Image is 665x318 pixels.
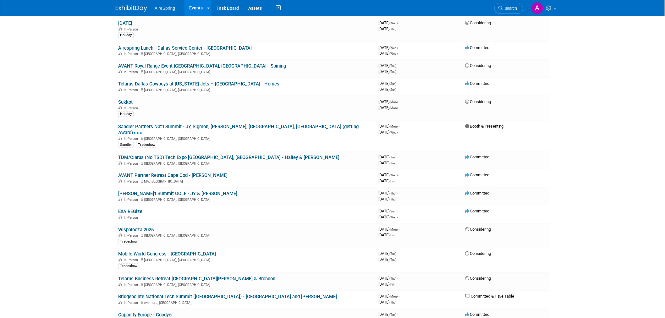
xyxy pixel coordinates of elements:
[389,233,394,237] span: (Fri)
[378,233,394,237] span: [DATE]
[378,276,398,281] span: [DATE]
[118,63,286,69] a: AVANT Royal Range Event [GEOGRAPHIC_DATA], [GEOGRAPHIC_DATA] - Spining
[118,162,122,165] img: In-Person Event
[389,125,398,128] span: (Mon)
[118,106,122,109] img: In-Person Event
[531,2,543,14] img: Aila Ortiaga
[389,283,394,287] span: (Fri)
[465,227,491,232] span: Considering
[118,27,122,30] img: In-Person Event
[118,233,122,237] img: In-Person Event
[398,173,399,177] span: -
[389,179,394,183] span: (Fri)
[378,45,399,50] span: [DATE]
[118,99,133,105] a: Sukkot
[378,282,394,287] span: [DATE]
[378,51,398,56] span: [DATE]
[389,228,398,231] span: (Mon)
[378,155,398,159] span: [DATE]
[389,162,396,165] span: (Tue)
[465,63,491,68] span: Considering
[118,258,122,261] img: In-Person Event
[398,294,399,299] span: -
[389,52,398,55] span: (Wed)
[118,251,216,257] a: Mobile World Congress - [GEOGRAPHIC_DATA]
[389,131,398,134] span: (Wed)
[465,45,489,50] span: Committed
[389,82,396,85] span: (Sun)
[378,215,398,219] span: [DATE]
[397,155,398,159] span: -
[118,179,122,183] img: In-Person Event
[124,137,140,141] span: In-Person
[389,64,396,68] span: (Thu)
[118,233,373,238] div: [GEOGRAPHIC_DATA], [GEOGRAPHIC_DATA]
[118,209,142,214] a: EnAIREGize
[124,258,140,262] span: In-Person
[118,197,373,202] div: [GEOGRAPHIC_DATA], [GEOGRAPHIC_DATA]
[465,294,514,299] span: Committed & Have Table
[465,155,489,159] span: Committed
[118,52,122,55] img: In-Person Event
[124,52,140,56] span: In-Person
[118,155,339,160] a: TDM/Clarus (No TSD) Tech Expo [GEOGRAPHIC_DATA], [GEOGRAPHIC_DATA] - Hailey & [PERSON_NAME]
[124,70,140,74] span: In-Person
[378,173,399,177] span: [DATE]
[389,106,398,110] span: (Mon)
[118,312,173,318] a: Capacity Europe - Goodyer
[118,191,237,196] a: [PERSON_NAME]'l Summit GOLF - JY & [PERSON_NAME]
[398,99,399,104] span: -
[378,251,398,256] span: [DATE]
[118,88,122,91] img: In-Person Event
[398,227,399,232] span: -
[118,136,373,141] div: [GEOGRAPHIC_DATA], [GEOGRAPHIC_DATA]
[124,106,140,110] span: In-Person
[389,88,396,91] span: (Sun)
[465,312,489,317] span: Committed
[378,312,398,317] span: [DATE]
[124,216,140,220] span: In-Person
[118,276,275,282] a: Telarus Business Retreat [GEOGRAPHIC_DATA][PERSON_NAME] & Brondon
[124,27,140,31] span: In-Person
[397,209,398,213] span: -
[378,124,399,129] span: [DATE]
[398,20,399,25] span: -
[397,81,398,86] span: -
[118,81,279,87] a: Telarus Dallas Cowboys at [US_STATE] Jets – [GEOGRAPHIC_DATA] - Homes
[378,99,399,104] span: [DATE]
[389,100,398,104] span: (Mon)
[378,257,396,262] span: [DATE]
[494,3,523,14] a: Search
[118,69,373,74] div: [GEOGRAPHIC_DATA], [GEOGRAPHIC_DATA]
[118,301,122,304] img: In-Person Event
[389,46,398,50] span: (Wed)
[389,277,396,281] span: (Thu)
[378,69,396,74] span: [DATE]
[389,192,396,195] span: (Thu)
[378,26,396,31] span: [DATE]
[465,20,491,25] span: Considering
[124,162,140,166] span: In-Person
[136,142,157,148] div: Tradeshow
[118,282,373,287] div: [GEOGRAPHIC_DATA], [GEOGRAPHIC_DATA]
[118,283,122,286] img: In-Person Event
[397,63,398,68] span: -
[397,276,398,281] span: -
[124,301,140,305] span: In-Person
[378,178,394,183] span: [DATE]
[378,87,396,92] span: [DATE]
[124,198,140,202] span: In-Person
[118,45,252,51] a: Airespring Lunch - Dallas Service Center - [GEOGRAPHIC_DATA]
[397,251,398,256] span: -
[465,276,491,281] span: Considering
[378,81,398,86] span: [DATE]
[118,87,373,92] div: [GEOGRAPHIC_DATA], [GEOGRAPHIC_DATA]
[378,191,398,195] span: [DATE]
[118,32,134,38] div: Holiday
[118,111,134,117] div: Holiday
[389,156,396,159] span: (Tue)
[116,5,147,12] img: ExhibitDay
[389,252,396,256] span: (Tue)
[378,20,399,25] span: [DATE]
[155,6,175,11] span: AireSpring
